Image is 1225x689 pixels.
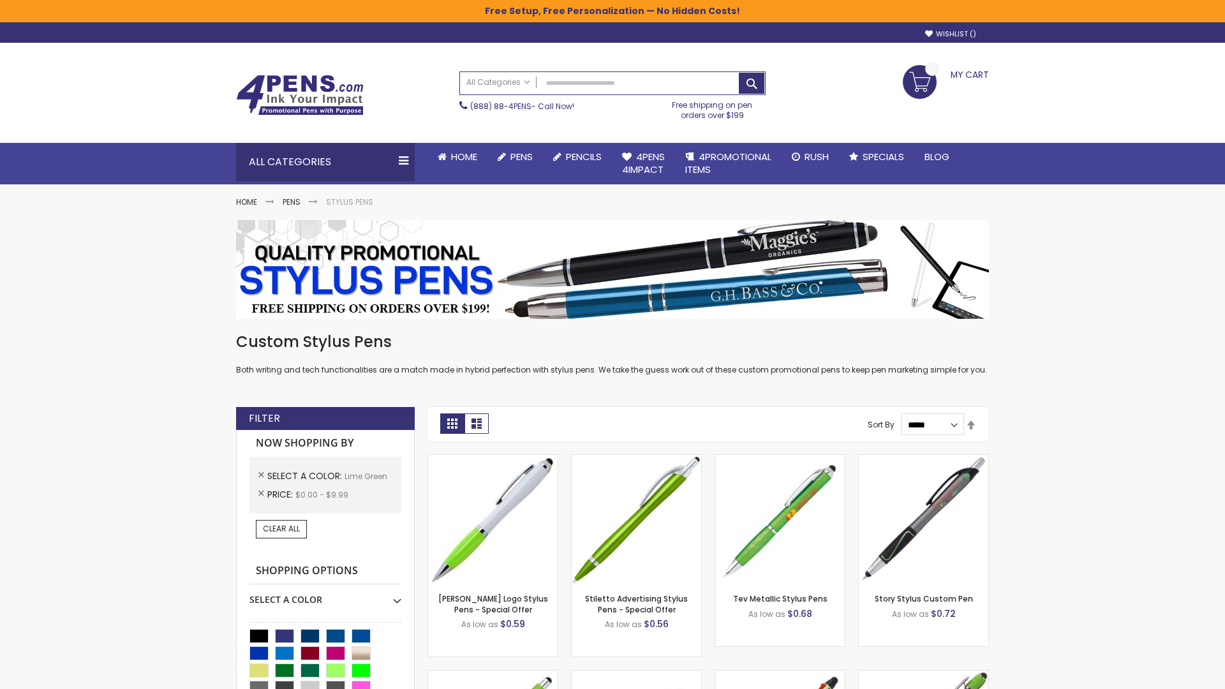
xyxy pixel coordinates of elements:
[868,419,895,430] label: Sort By
[510,150,533,163] span: Pens
[236,220,989,319] img: Stylus Pens
[500,618,525,630] span: $0.59
[460,72,537,93] a: All Categories
[267,488,295,501] span: Price
[787,607,812,620] span: $0.68
[659,95,766,121] div: Free shipping on pen orders over $199
[543,143,612,171] a: Pencils
[256,520,307,538] a: Clear All
[839,143,914,171] a: Specials
[440,413,464,434] strong: Grid
[461,619,498,630] span: As low as
[875,593,973,604] a: Story Stylus Custom Pen
[715,455,845,584] img: Tev Metallic Stylus Pens-Lime Green
[427,143,487,171] a: Home
[466,77,530,87] span: All Categories
[236,332,989,376] div: Both writing and tech functionalities are a match made in hybrid perfection with stylus pens. We ...
[782,143,839,171] a: Rush
[428,455,558,584] img: Kimberly Logo Stylus Pens-Lime Green
[924,150,949,163] span: Blog
[644,618,669,630] span: $0.56
[859,455,988,584] img: Story Stylus Custom Pen-Lime Green
[283,196,301,207] a: Pens
[925,29,976,39] a: Wishlist
[249,584,401,606] div: Select A Color
[451,150,477,163] span: Home
[249,558,401,585] strong: Shopping Options
[487,143,543,171] a: Pens
[236,332,989,352] h1: Custom Stylus Pens
[859,670,988,681] a: 4P-MS8B-Lime Green
[572,454,701,465] a: Stiletto Advertising Stylus Pens-Lime Green
[859,454,988,465] a: Story Stylus Custom Pen-Lime Green
[326,196,373,207] strong: Stylus Pens
[863,150,904,163] span: Specials
[572,455,701,584] img: Stiletto Advertising Stylus Pens-Lime Green
[236,75,364,115] img: 4Pens Custom Pens and Promotional Products
[931,607,956,620] span: $0.72
[612,143,675,184] a: 4Pens4impact
[572,670,701,681] a: Cyber Stylus 0.7mm Fine Point Gel Grip Pen-Lime Green
[345,471,387,482] span: Lime Green
[295,489,348,500] span: $0.00 - $9.99
[748,609,785,619] span: As low as
[263,523,300,534] span: Clear All
[428,670,558,681] a: Pearl Element Stylus Pens-Lime Green
[914,143,960,171] a: Blog
[438,593,548,614] a: [PERSON_NAME] Logo Stylus Pens - Special Offer
[715,670,845,681] a: Orbitor 4 Color Assorted Ink Metallic Stylus Pens-Lime Green
[605,619,642,630] span: As low as
[585,593,688,614] a: Stiletto Advertising Stylus Pens - Special Offer
[675,143,782,184] a: 4PROMOTIONALITEMS
[236,196,257,207] a: Home
[715,454,845,465] a: Tev Metallic Stylus Pens-Lime Green
[566,150,602,163] span: Pencils
[236,143,415,181] div: All Categories
[892,609,929,619] span: As low as
[428,454,558,465] a: Kimberly Logo Stylus Pens-Lime Green
[470,101,574,112] span: - Call Now!
[249,430,401,457] strong: Now Shopping by
[685,150,771,176] span: 4PROMOTIONAL ITEMS
[733,593,828,604] a: Tev Metallic Stylus Pens
[622,150,665,176] span: 4Pens 4impact
[805,150,829,163] span: Rush
[470,101,531,112] a: (888) 88-4PENS
[249,411,280,426] strong: Filter
[267,470,345,482] span: Select A Color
